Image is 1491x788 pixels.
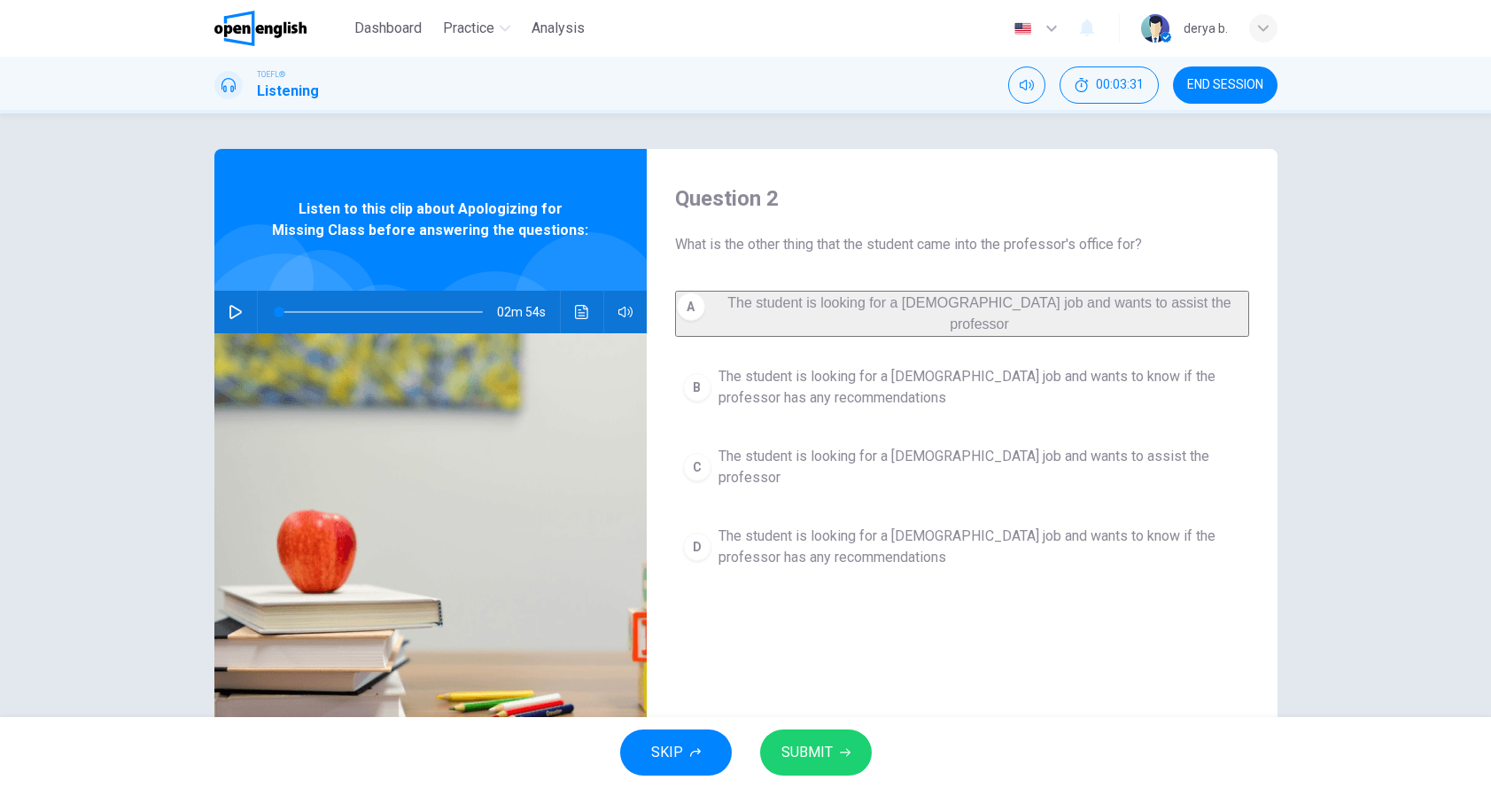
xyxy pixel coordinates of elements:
[1008,66,1045,104] div: Mute
[718,446,1241,488] span: The student is looking for a [DEMOGRAPHIC_DATA] job and wants to assist the professor
[1060,66,1159,104] div: Hide
[675,291,1249,337] button: AThe student is looking for a [DEMOGRAPHIC_DATA] job and wants to assist the professor
[675,518,1249,576] button: DThe student is looking for a [DEMOGRAPHIC_DATA] job and wants to know if the professor has any r...
[620,729,732,776] button: SKIP
[257,68,285,81] span: TOEFL®
[781,740,833,765] span: SUBMIT
[727,295,1231,332] span: The student is looking for a [DEMOGRAPHIC_DATA] job and wants to assist the professor
[347,12,429,44] button: Dashboard
[1096,78,1144,92] span: 00:03:31
[532,18,585,39] span: Analysis
[675,234,1249,255] span: What is the other thing that the student came into the professor's office for?
[354,18,422,39] span: Dashboard
[1173,66,1277,104] button: END SESSION
[214,11,348,46] a: OpenEnglish logo
[683,373,711,402] div: B
[1012,22,1034,35] img: en
[524,12,592,44] button: Analysis
[718,526,1241,568] span: The student is looking for a [DEMOGRAPHIC_DATA] job and wants to know if the professor has any re...
[677,293,705,321] div: A
[675,184,1249,213] h4: Question 2
[436,12,517,44] button: Practice
[443,18,494,39] span: Practice
[272,199,589,241] span: Listen to this clip about Apologizing for Missing Class before answering the questions:
[1184,18,1228,39] div: derya b.
[683,453,711,481] div: C
[1060,66,1159,104] button: 00:03:31
[497,291,560,333] span: 02m 54s
[651,740,683,765] span: SKIP
[760,729,872,776] button: SUBMIT
[214,11,307,46] img: OpenEnglish logo
[683,533,711,561] div: D
[1141,14,1169,43] img: Profile picture
[568,291,596,333] button: Click to see the audio transcription
[214,333,647,765] img: Listen to this clip about Apologizing for Missing Class before answering the questions:
[675,358,1249,417] button: BThe student is looking for a [DEMOGRAPHIC_DATA] job and wants to know if the professor has any r...
[718,366,1241,409] span: The student is looking for a [DEMOGRAPHIC_DATA] job and wants to know if the professor has any re...
[1187,78,1263,92] span: END SESSION
[675,438,1249,496] button: CThe student is looking for a [DEMOGRAPHIC_DATA] job and wants to assist the professor
[257,81,319,102] h1: Listening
